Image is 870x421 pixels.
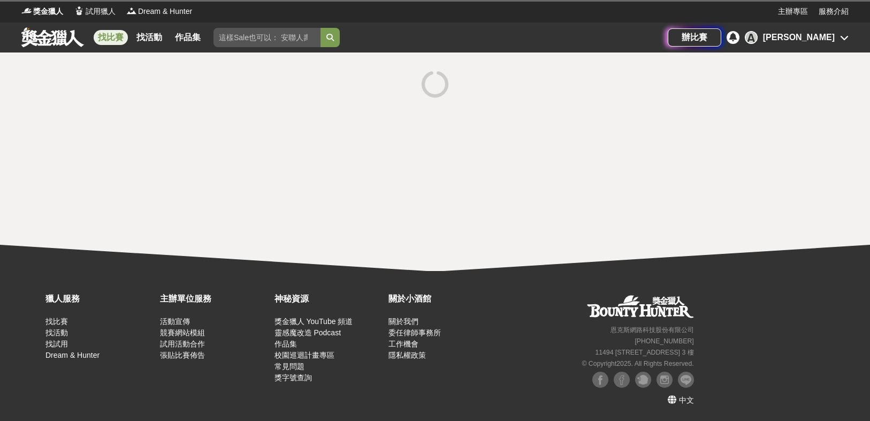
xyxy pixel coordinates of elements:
[45,317,68,326] a: 找比賽
[819,6,849,17] a: 服務介紹
[274,340,297,348] a: 作品集
[763,31,835,44] div: [PERSON_NAME]
[388,351,426,359] a: 隱私權政策
[274,328,341,337] a: 靈感魔改造 Podcast
[45,351,100,359] a: Dream & Hunter
[274,362,304,371] a: 常見問題
[74,6,116,17] a: Logo試用獵人
[388,292,498,305] div: 關於小酒館
[657,372,673,388] img: Instagram
[635,337,693,345] small: [PHONE_NUMBER]
[45,328,68,337] a: 找活動
[138,6,192,17] span: Dream & Hunter
[45,340,68,348] a: 找試用
[388,317,418,326] a: 關於我們
[274,317,353,326] a: 獎金獵人 YouTube 頻道
[679,396,694,404] span: 中文
[745,31,758,44] div: A
[635,372,651,388] img: Plurk
[595,349,693,356] small: 11494 [STREET_ADDRESS] 3 樓
[126,5,137,16] img: Logo
[94,30,128,45] a: 找比賽
[778,6,808,17] a: 主辦專區
[160,340,205,348] a: 試用活動合作
[86,6,116,17] span: 試用獵人
[33,6,63,17] span: 獎金獵人
[388,340,418,348] a: 工作機會
[171,30,205,45] a: 作品集
[582,360,693,367] small: © Copyright 2025 . All Rights Reserved.
[160,328,205,337] a: 競賽網站模組
[274,373,312,382] a: 獎字號查詢
[74,5,85,16] img: Logo
[160,292,269,305] div: 主辦單位服務
[45,292,155,305] div: 獵人服務
[132,30,166,45] a: 找活動
[21,6,63,17] a: Logo獎金獵人
[388,328,441,337] a: 委任律師事務所
[274,292,384,305] div: 神秘資源
[678,372,694,388] img: LINE
[126,6,192,17] a: LogoDream & Hunter
[614,372,630,388] img: Facebook
[668,28,721,47] a: 辦比賽
[274,351,334,359] a: 校園巡迴計畫專區
[160,317,190,326] a: 活動宣傳
[610,326,694,334] small: 恩克斯網路科技股份有限公司
[592,372,608,388] img: Facebook
[21,5,32,16] img: Logo
[213,28,320,47] input: 這樣Sale也可以： 安聯人壽創意銷售法募集
[160,351,205,359] a: 張貼比賽佈告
